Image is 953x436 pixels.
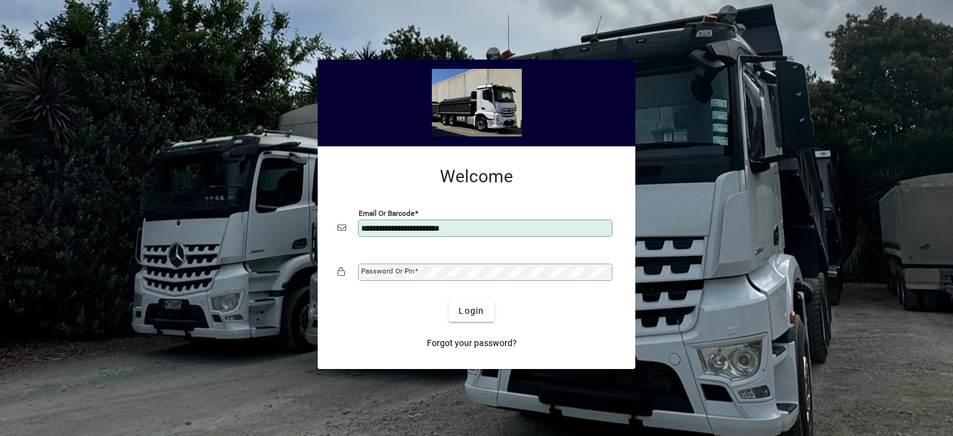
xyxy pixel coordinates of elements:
[422,332,522,354] a: Forgot your password?
[459,305,484,318] span: Login
[427,337,517,350] span: Forgot your password?
[361,267,414,275] mat-label: Password or Pin
[338,166,615,187] h2: Welcome
[449,300,494,322] button: Login
[359,209,414,218] mat-label: Email or Barcode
